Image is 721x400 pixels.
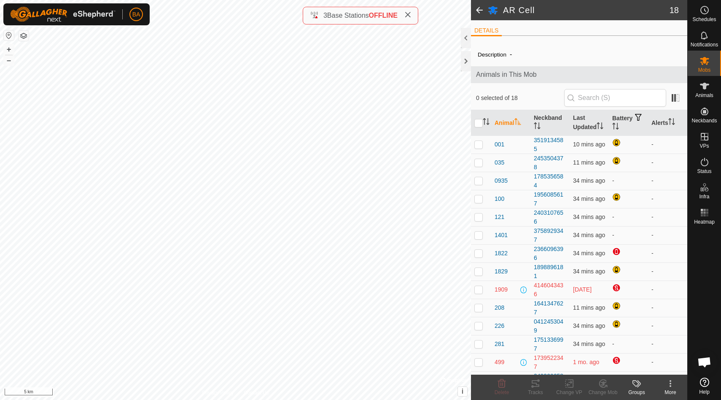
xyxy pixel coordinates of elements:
p-sorticon: Activate to sort [597,124,603,130]
td: - [648,135,687,154]
span: Animals in This Mob [476,70,682,80]
div: 2403107656 [534,208,566,226]
div: 2453504378 [534,154,566,172]
div: Tracks [519,389,552,396]
a: Help [688,374,721,398]
div: 4146043436 [534,281,566,299]
td: - [648,371,687,389]
span: 208 [495,303,504,312]
th: Alerts [648,110,687,136]
span: BA [132,10,140,19]
span: Schedules [692,17,716,22]
p-sorticon: Activate to sort [668,119,675,126]
input: Search (S) [564,89,666,107]
td: - [648,335,687,353]
span: - [506,47,515,61]
span: 18 [670,4,679,16]
p-sorticon: Activate to sort [483,119,490,126]
th: Last Updated [570,110,609,136]
button: Map Layers [19,31,29,41]
td: - [609,208,648,226]
div: 0412453049 [534,317,566,335]
div: More [654,389,687,396]
th: Battery [609,110,648,136]
span: Neckbands [691,118,717,123]
td: - [648,154,687,172]
label: Description [478,51,506,58]
div: Change Mob [586,389,620,396]
span: 1 Oct 2025, 9:19 am [573,341,605,347]
span: 1401 [495,231,508,240]
td: - [648,299,687,317]
a: Contact Us [244,389,269,397]
span: 3 [323,12,327,19]
p-sorticon: Activate to sort [514,119,521,126]
span: 17 Aug 2025, 10:42 pm [573,359,599,365]
div: 1898896181 [534,263,566,281]
td: - [648,226,687,244]
span: Notifications [691,42,718,47]
span: Help [699,389,710,395]
img: Gallagher Logo [10,7,116,22]
span: 499 [495,358,504,367]
div: 1751336997 [534,335,566,353]
td: - [609,226,648,244]
span: 1829 [495,267,508,276]
span: Base Stations [327,12,369,19]
td: - [609,172,648,190]
td: - [609,335,648,353]
div: 1641347627 [534,299,566,317]
div: 1739522347 [534,354,566,371]
h2: AR Cell [503,5,670,15]
span: 23 Sept 2025, 12:20 am [573,286,592,293]
span: 1 Oct 2025, 9:19 am [573,322,605,329]
span: 1 Oct 2025, 9:19 am [573,250,605,257]
button: Reset Map [4,30,14,41]
th: Animal [491,110,530,136]
td: - [648,244,687,262]
span: 1 Oct 2025, 9:19 am [573,195,605,202]
span: 281 [495,340,504,349]
span: 035 [495,158,504,167]
button: + [4,44,14,54]
td: - [648,208,687,226]
span: Infra [699,194,709,199]
span: Mobs [698,68,710,73]
span: 1 Oct 2025, 9:19 am [573,177,605,184]
span: Status [697,169,711,174]
td: - [648,190,687,208]
span: OFFLINE [369,12,398,19]
button: i [458,387,467,396]
th: Neckband [530,110,570,136]
div: 1785356584 [534,172,566,190]
span: Animals [695,93,713,98]
span: i [462,388,463,395]
div: Change VP [552,389,586,396]
button: – [4,55,14,65]
div: 0400006582 [534,372,566,389]
td: - [648,172,687,190]
p-sorticon: Activate to sort [534,124,541,130]
td: - [648,262,687,281]
span: 1 Oct 2025, 9:18 am [573,232,605,238]
td: - [648,353,687,371]
div: Open chat [692,349,717,375]
span: 1 Oct 2025, 9:42 am [573,141,605,148]
td: - [648,281,687,299]
span: 001 [495,140,504,149]
p-sorticon: Activate to sort [612,124,619,131]
span: 1822 [495,249,508,258]
span: 1 Oct 2025, 9:42 am [573,159,605,166]
span: 0935 [495,176,508,185]
div: 2366096396 [534,245,566,262]
span: 226 [495,322,504,330]
span: Heatmap [694,219,715,224]
span: VPs [699,143,709,149]
div: 3519134585 [534,136,566,154]
a: Privacy Policy [202,389,234,397]
span: 1 Oct 2025, 9:19 am [573,268,605,275]
span: Delete [495,389,509,395]
div: Groups [620,389,654,396]
span: 1 Oct 2025, 9:18 am [573,214,605,220]
div: 1956085617 [534,190,566,208]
